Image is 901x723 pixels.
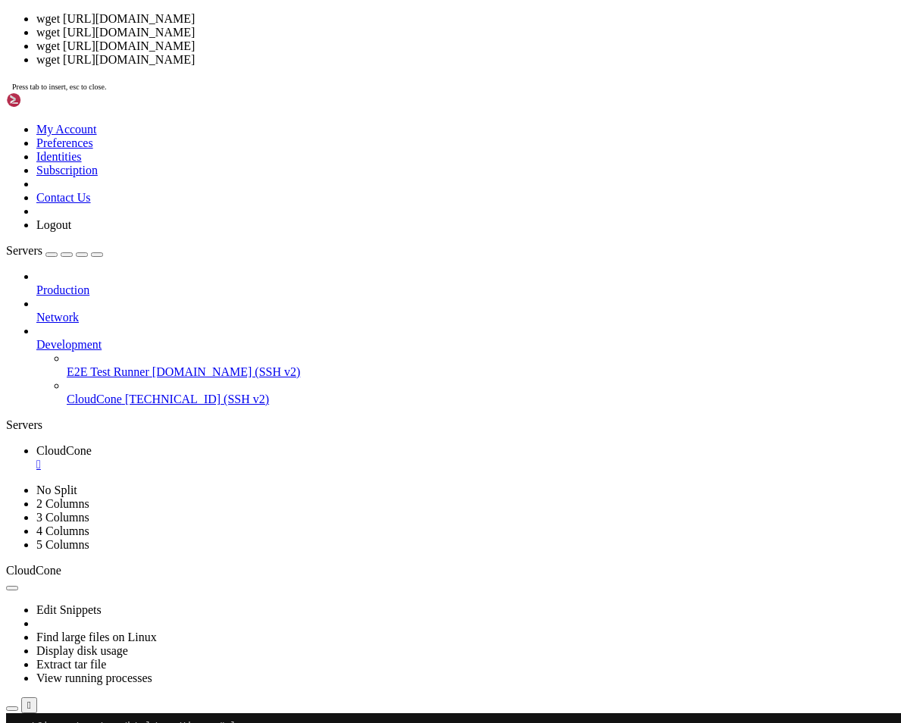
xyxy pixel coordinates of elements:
span: [DOMAIN_NAME] (SSH v2) [152,365,301,378]
a: Edit Snippets [36,603,102,616]
span: Press tab to insert, esc to close. [12,83,106,91]
a: 3 Columns [36,511,89,524]
span: CloudCone [6,564,61,577]
a: 5 Columns [36,538,89,551]
a: Extract tar file [36,658,106,671]
li: wget [URL][DOMAIN_NAME] [36,39,895,53]
span: CloudCone [36,444,92,457]
x-row: root@iron:/var/www/html/usr/themes# ls [6,6,871,20]
x-row: root@iron:/var/www/html/usr/themes# wget [6,33,871,47]
img: Shellngn [6,92,93,108]
a: 2 Columns [36,497,89,510]
a: CloudCone [TECHNICAL_ID] (SSH v2) [67,393,895,406]
a: Find large files on Linux [36,631,157,643]
li: wget [URL][DOMAIN_NAME] [36,53,895,67]
span: E2E Test Runner [67,365,149,378]
span: Servers [6,244,42,257]
a: Identities [36,150,82,163]
a: Logout [36,218,71,231]
a: Development [36,338,895,352]
a: Network [36,311,895,324]
x-row: default [6,20,871,33]
div:  [27,700,31,711]
a: Production [36,283,895,297]
a: 4 Columns [36,524,89,537]
li: Development [36,324,895,406]
li: Production [36,270,895,297]
span: Development [36,338,102,351]
span: [TECHNICAL_ID] (SSH v2) [125,393,269,405]
li: wget [URL][DOMAIN_NAME] [36,12,895,26]
span: Production [36,283,89,296]
a: No Split [36,484,77,496]
a: Servers [6,244,103,257]
a: E2E Test Runner [DOMAIN_NAME] (SSH v2) [67,365,895,379]
a: View running processes [36,671,152,684]
li: CloudCone [TECHNICAL_ID] (SSH v2) [67,379,895,406]
a: CloudCone [36,444,895,471]
div: (41, 2) [268,33,274,47]
a:  [36,458,895,471]
a: Contact Us [36,191,91,204]
li: wget [URL][DOMAIN_NAME] [36,26,895,39]
a: My Account [36,123,97,136]
span: Network [36,311,79,324]
div: Servers [6,418,895,432]
a: Subscription [36,164,98,177]
a: Display disk usage [36,644,128,657]
span: CloudCone [67,393,122,405]
li: Network [36,297,895,324]
button:  [21,697,37,713]
li: E2E Test Runner [DOMAIN_NAME] (SSH v2) [67,352,895,379]
a: Preferences [36,136,93,149]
